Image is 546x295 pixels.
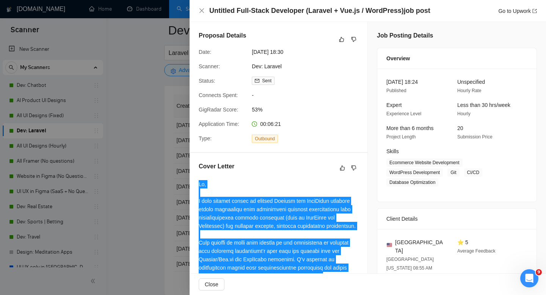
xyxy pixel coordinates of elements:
[457,79,485,85] span: Unspecified
[386,209,527,229] div: Client Details
[199,162,234,171] h5: Cover Letter
[339,36,344,42] span: like
[386,148,399,154] span: Skills
[386,178,438,187] span: Database Optimization
[532,9,537,13] span: export
[199,8,205,14] span: close
[252,62,366,71] span: Dev: Laravel
[447,168,459,177] span: Git
[199,31,246,40] h5: Proposal Details
[252,91,366,99] span: -
[252,135,278,143] span: Outbound
[209,6,430,16] h4: Untitled Full-Stack Developer (Laravel + Vue.js / WordPress)job post
[199,92,238,98] span: Connects Spent:
[199,278,224,290] button: Close
[338,163,347,173] button: like
[386,79,418,85] span: [DATE] 18:24
[199,107,238,113] span: GigRadar Score:
[386,88,406,93] span: Published
[349,35,358,44] button: dislike
[340,165,345,171] span: like
[387,242,392,248] img: 🇺🇸
[457,248,496,254] span: Average Feedback
[337,35,346,44] button: like
[377,31,433,40] h5: Job Posting Details
[199,63,220,69] span: Scanner:
[199,8,205,14] button: Close
[386,54,410,63] span: Overview
[520,269,538,287] iframe: Intercom live chat
[351,36,356,42] span: dislike
[386,134,416,140] span: Project Length
[255,78,259,83] span: mail
[386,257,434,271] span: [GEOGRAPHIC_DATA][US_STATE] 08:55 AM
[498,8,537,14] a: Go to Upworkexport
[386,168,443,177] span: WordPress Development
[395,238,445,255] span: [GEOGRAPHIC_DATA]
[464,168,483,177] span: CI/CD
[457,102,510,108] span: Less than 30 hrs/week
[199,121,239,127] span: Application Time:
[252,121,257,127] span: clock-circle
[199,78,215,84] span: Status:
[386,111,421,116] span: Experience Level
[199,49,211,55] span: Date:
[252,105,366,114] span: 53%
[386,158,463,167] span: Ecommerce Website Development
[205,280,218,289] span: Close
[252,48,366,56] span: [DATE] 18:30
[260,121,281,127] span: 00:06:21
[262,78,271,83] span: Sent
[457,88,481,93] span: Hourly Rate
[457,239,468,245] span: ⭐ 5
[457,111,471,116] span: Hourly
[351,165,356,171] span: dislike
[536,269,542,275] span: 9
[457,134,493,140] span: Submission Price
[457,125,463,131] span: 20
[199,135,212,141] span: Type:
[386,102,402,108] span: Expert
[349,163,358,173] button: dislike
[386,125,434,131] span: More than 6 months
